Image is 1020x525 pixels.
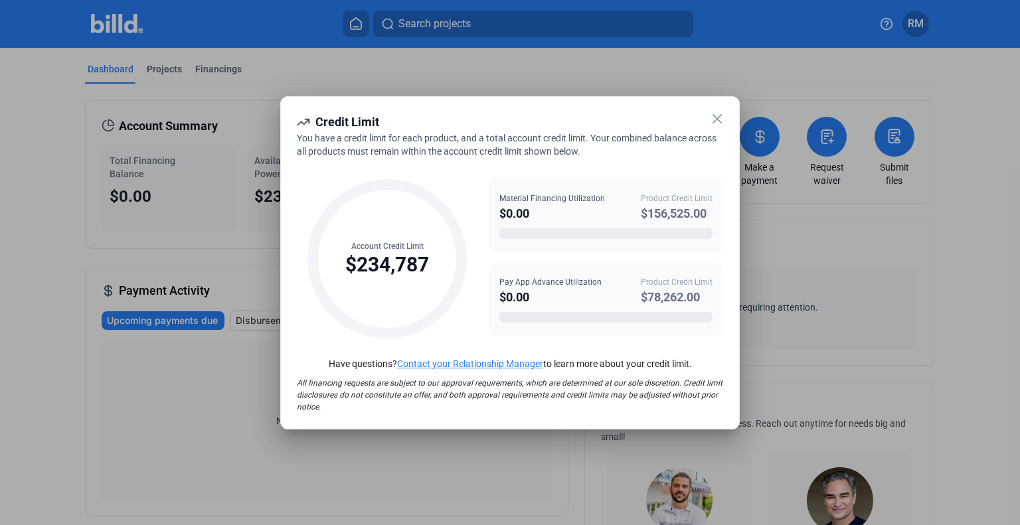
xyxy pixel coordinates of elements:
div: $0.00 [499,204,605,223]
div: $156,525.00 [641,204,713,223]
div: $0.00 [499,288,602,307]
div: $234,787 [345,252,429,277]
div: Material Financing Utilization [499,192,605,204]
span: Credit Limit [315,115,379,129]
a: Contact your Relationship Manager [397,358,543,369]
span: You have a credit limit for each product, and a total account credit limit. Your combined balance... [297,133,717,157]
div: Product Credit Limit [641,192,713,204]
span: All financing requests are subject to our approval requirements, which are determined at our sole... [297,378,722,412]
div: Pay App Advance Utilization [499,276,602,288]
span: Have questions? to learn more about your credit limit. [329,358,692,369]
div: Product Credit Limit [641,276,713,288]
div: $78,262.00 [641,288,713,307]
div: Account Credit Limit [345,240,429,252]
